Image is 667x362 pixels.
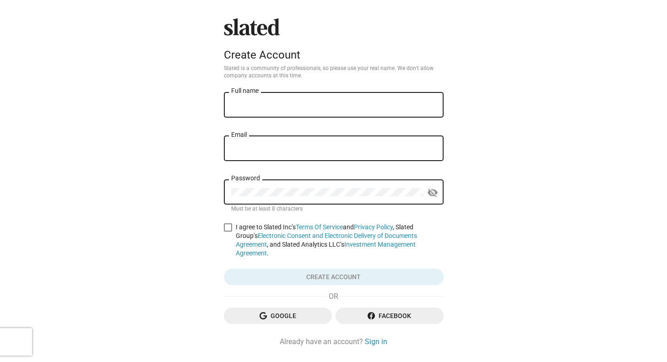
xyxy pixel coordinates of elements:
span: Google [231,308,325,324]
span: Facebook [343,308,436,324]
a: Privacy Policy [354,223,393,231]
div: Create Account [224,49,444,61]
button: Facebook [336,308,444,324]
mat-hint: Must be at least 8 characters [231,205,303,213]
button: Show password [423,184,442,202]
p: Slated is a community of professionals, so please use your real name. We don’t allow company acco... [224,65,444,80]
button: Google [224,308,332,324]
a: Sign in [365,337,387,346]
mat-icon: visibility_off [427,186,438,200]
div: Already have an account? [224,337,444,346]
span: I agree to Slated Inc’s and , Slated Group’s , and Slated Analytics LLC’s . [236,223,444,258]
a: Electronic Consent and Electronic Delivery of Documents Agreement [236,232,417,248]
sl-branding: Create Account [224,18,444,65]
a: Terms Of Service [296,223,343,231]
